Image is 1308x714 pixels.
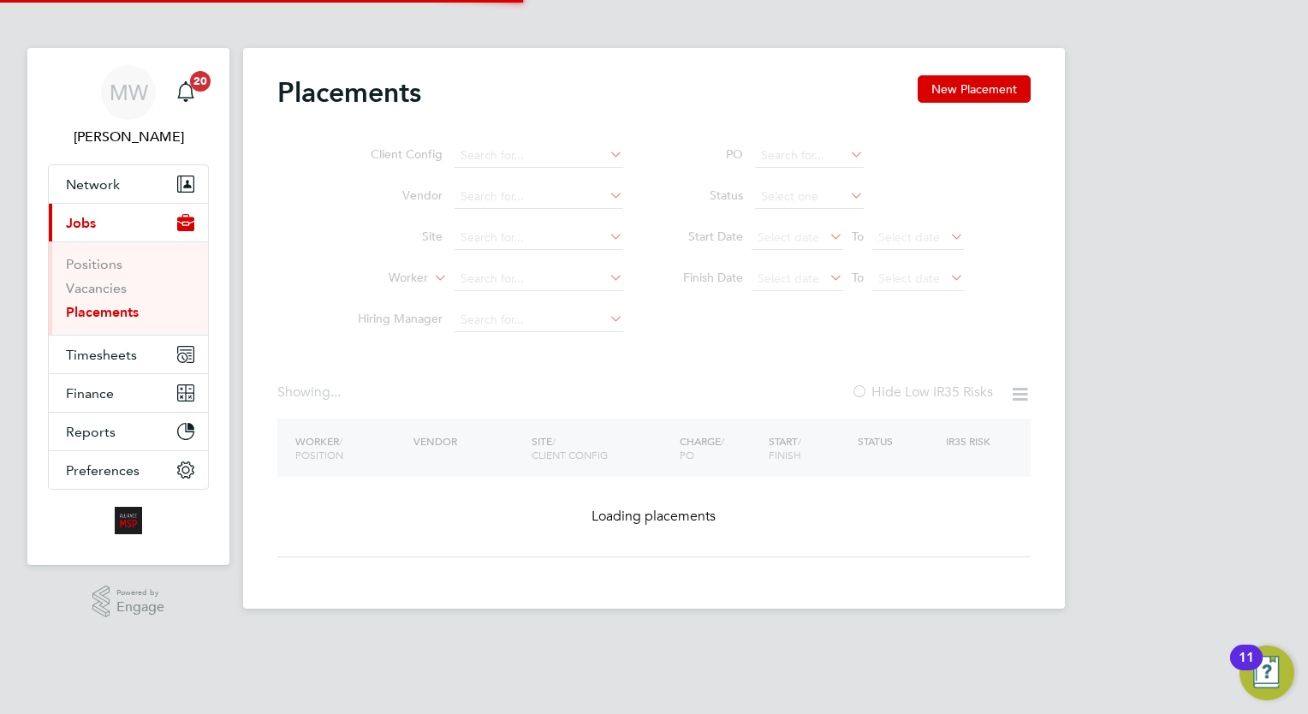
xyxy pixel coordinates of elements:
[66,462,140,479] span: Preferences
[277,384,344,402] div: Showing
[49,374,208,412] button: Finance
[66,304,139,320] a: Placements
[92,586,165,618] a: Powered byEngage
[851,384,993,401] label: Hide Low IR35 Risks
[277,75,421,110] h2: Placements
[66,385,114,402] span: Finance
[918,75,1031,103] button: New Placement
[66,256,122,272] a: Positions
[190,71,211,92] span: 20
[1240,646,1294,700] button: Open Resource Center, 11 new notifications
[66,215,96,231] span: Jobs
[49,336,208,373] button: Timesheets
[66,176,120,193] span: Network
[48,65,209,147] a: MW[PERSON_NAME]
[169,65,203,120] a: 20
[49,451,208,489] button: Preferences
[66,347,137,363] span: Timesheets
[115,507,142,534] img: alliancemsp-logo-retina.png
[330,384,341,401] span: ...
[1239,657,1254,680] div: 11
[49,165,208,203] button: Network
[116,600,164,615] span: Engage
[66,424,116,440] span: Reports
[110,81,148,104] span: MW
[116,586,164,600] span: Powered by
[27,48,229,565] nav: Main navigation
[48,507,209,534] a: Go to home page
[48,127,209,147] span: Megan Westlotorn
[49,241,208,335] div: Jobs
[49,413,208,450] button: Reports
[66,280,127,296] a: Vacancies
[49,204,208,241] button: Jobs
